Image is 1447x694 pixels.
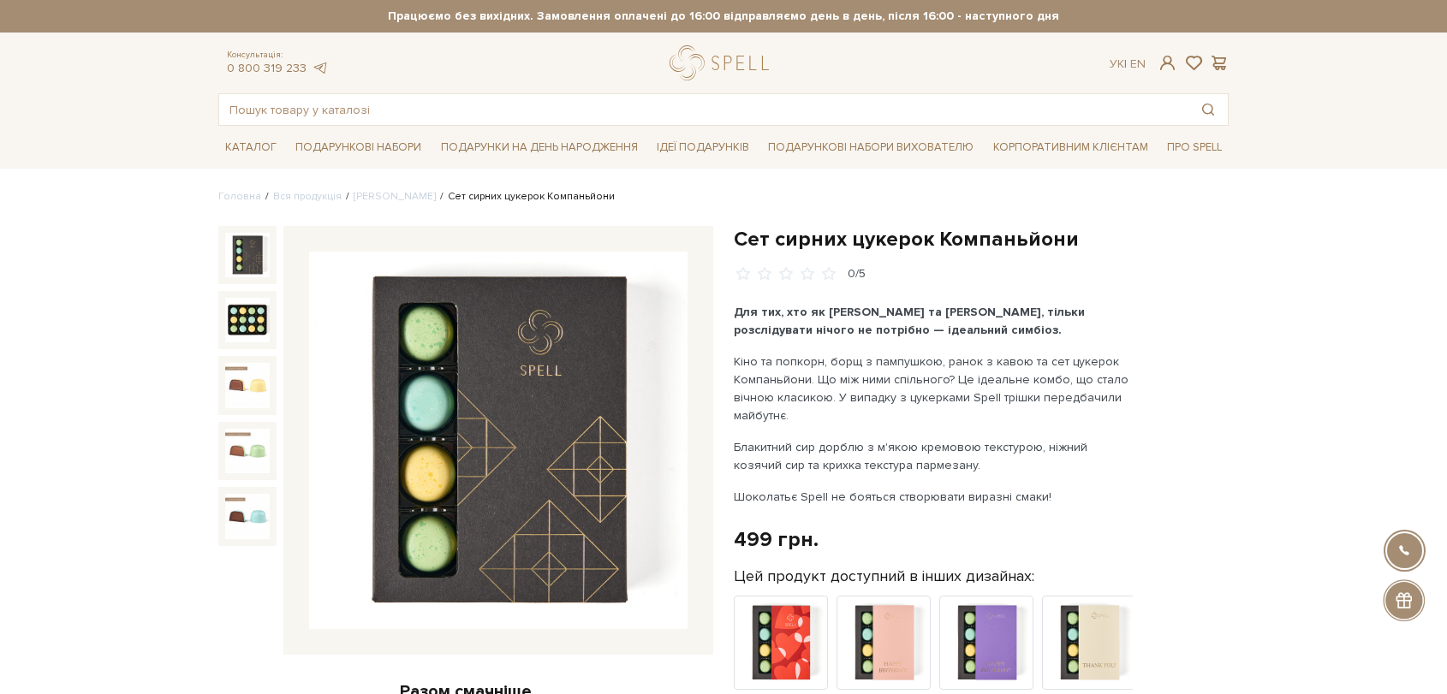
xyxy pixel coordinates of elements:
button: Пошук товару у каталозі [1188,94,1228,125]
a: 0 800 319 233 [227,61,307,75]
img: Сет сирних цукерок Компаньйони [309,252,688,630]
a: Подарункові набори вихователю [761,133,980,162]
img: Сет сирних цукерок Компаньйони [225,429,270,473]
img: Сет сирних цукерок Компаньйони [225,298,270,342]
a: logo [670,45,777,80]
img: Продукт [837,596,931,690]
img: Сет сирних цукерок Компаньйони [225,494,270,538]
div: Ук [1110,56,1146,72]
a: Подарунки на День народження [434,134,645,161]
a: Вся продукція [273,190,342,203]
a: Подарункові набори [289,134,428,161]
p: Блакитний сир дорблю з м'якою кремовою текстурою, ніжний козячий сир та крихка текстура пармезану. [734,438,1135,474]
label: Цей продукт доступний в інших дизайнах: [734,566,1034,586]
a: Корпоративним клієнтам [986,133,1155,162]
img: Сет сирних цукерок Компаньйони [225,233,270,277]
b: Для тих, хто як [PERSON_NAME] та [PERSON_NAME], тільки розслідувати нічого не потрібно — ідеальни... [734,305,1085,337]
p: Шоколатьє Spell не бояться створювати виразні смаки! [734,488,1135,506]
a: [PERSON_NAME] [354,190,436,203]
a: telegram [311,61,328,75]
img: Продукт [939,596,1033,690]
span: | [1124,56,1127,71]
img: Продукт [734,596,828,690]
a: En [1130,56,1146,71]
span: Консультація: [227,50,328,61]
a: Каталог [218,134,283,161]
img: Сет сирних цукерок Компаньйони [225,363,270,407]
a: Ідеї подарунків [650,134,756,161]
div: 0/5 [848,266,866,282]
input: Пошук товару у каталозі [219,94,1188,125]
a: Про Spell [1160,134,1229,161]
h1: Сет сирних цукерок Компаньйони [734,226,1229,252]
div: 499 грн. [734,526,819,553]
strong: Працюємо без вихідних. Замовлення оплачені до 16:00 відправляємо день в день, після 16:00 - насту... [218,9,1229,24]
li: Сет сирних цукерок Компаньйони [436,189,615,205]
p: Кіно та попкорн, борщ з пампушкою, ранок з кавою та сет цукерок Компаньйони. Що між ними спільног... [734,353,1135,424]
a: Головна [218,190,261,203]
img: Продукт [1042,596,1136,690]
